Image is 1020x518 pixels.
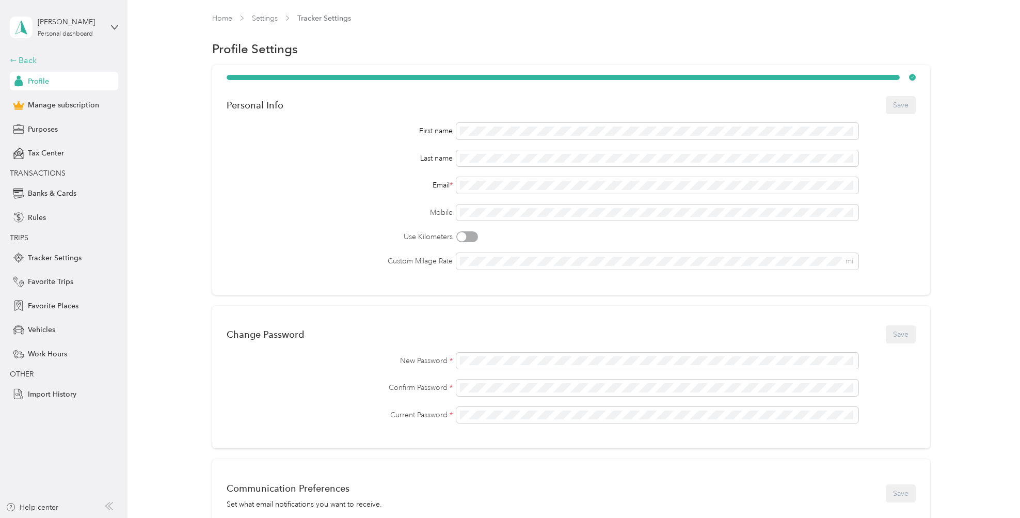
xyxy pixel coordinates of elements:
[28,389,76,400] span: Import History
[227,231,453,242] label: Use Kilometers
[846,257,853,265] span: mi
[10,54,113,67] div: Back
[38,17,102,27] div: [PERSON_NAME]
[28,100,99,111] span: Manage subscription
[212,43,298,54] h1: Profile Settings
[28,148,64,159] span: Tax Center
[227,499,382,510] div: Set what email notifications you want to receive.
[28,324,55,335] span: Vehicles
[10,169,66,178] span: TRANSACTIONS
[227,410,453,420] label: Current Password
[28,124,58,135] span: Purposes
[28,76,49,87] span: Profile
[227,100,283,111] div: Personal Info
[38,31,93,37] div: Personal dashboard
[28,301,78,311] span: Favorite Places
[227,180,453,191] div: Email
[28,276,73,287] span: Favorite Trips
[227,355,453,366] label: New Password
[227,329,304,340] div: Change Password
[962,460,1020,518] iframe: Everlance-gr Chat Button Frame
[252,14,278,23] a: Settings
[227,382,453,393] label: Confirm Password
[28,188,76,199] span: Banks & Cards
[297,13,351,24] span: Tracker Settings
[28,212,46,223] span: Rules
[28,253,82,263] span: Tracker Settings
[227,483,382,494] div: Communication Preferences
[6,502,58,513] button: Help center
[227,153,453,164] div: Last name
[10,370,34,379] span: OTHER
[227,256,453,266] label: Custom Milage Rate
[28,349,67,359] span: Work Hours
[10,233,28,242] span: TRIPS
[227,125,453,136] div: First name
[227,207,453,218] label: Mobile
[212,14,232,23] a: Home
